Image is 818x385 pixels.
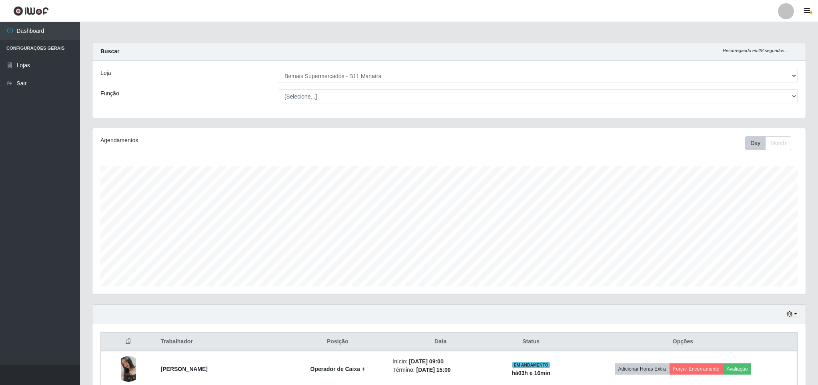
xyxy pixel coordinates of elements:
div: Toolbar with button groups [745,136,798,150]
time: [DATE] 15:00 [416,367,451,373]
strong: [PERSON_NAME] [161,366,208,372]
th: Trabalhador [156,333,288,351]
time: [DATE] 09:00 [409,358,443,365]
label: Loja [100,69,111,77]
th: Status [493,333,569,351]
strong: Operador de Caixa + [310,366,365,372]
th: Posição [287,333,388,351]
img: 1730588148505.jpeg [116,356,141,382]
button: Adicionar Horas Extra [615,363,670,375]
li: Início: [393,357,489,366]
li: Término: [393,366,489,374]
img: CoreUI Logo [13,6,49,16]
button: Forçar Encerramento [670,363,723,375]
i: Recarregando em 28 segundos... [723,48,788,53]
label: Função [100,89,119,98]
strong: Buscar [100,48,119,54]
th: Data [388,333,493,351]
strong: há 03 h e 16 min [512,370,551,376]
button: Day [745,136,766,150]
div: Agendamentos [100,136,384,145]
button: Month [765,136,791,150]
button: Avaliação [723,363,751,375]
div: First group [745,136,791,150]
span: EM ANDAMENTO [512,362,550,368]
th: Opções [569,333,798,351]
